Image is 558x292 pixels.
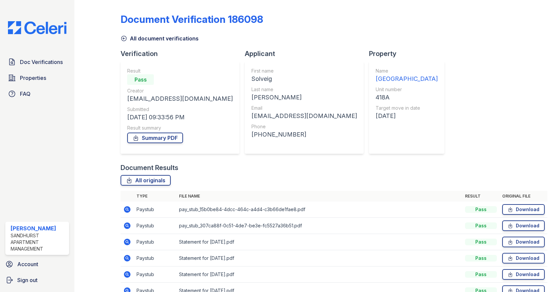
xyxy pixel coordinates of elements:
span: Doc Verifications [20,58,63,66]
div: Solveig [251,74,357,84]
td: Paystub [134,250,176,266]
a: Download [502,204,545,215]
div: Pass [465,255,497,262]
div: Pass [465,222,497,229]
div: Applicant [245,49,369,58]
div: Unit number [376,86,438,93]
th: File name [176,191,462,202]
a: Download [502,237,545,247]
span: Properties [20,74,46,82]
img: CE_Logo_Blue-a8612792a0a2168367f1c8372b55b34899dd931a85d93a1a3d3e32e68fde9ad4.png [3,21,72,34]
a: FAQ [5,87,69,100]
td: Statement for [DATE].pdf [176,234,462,250]
div: Pass [127,74,154,85]
div: [GEOGRAPHIC_DATA] [376,74,438,84]
div: Pass [465,271,497,278]
div: 418A [376,93,438,102]
a: Download [502,220,545,231]
div: First name [251,68,357,74]
td: Paystub [134,266,176,283]
div: Result [127,68,233,74]
div: Submitted [127,106,233,113]
a: Summary PDF [127,133,183,143]
th: Type [134,191,176,202]
td: pay_stub_307ca88f-0c51-4de7-be3e-fc5527a36b51.pdf [176,218,462,234]
div: Creator [127,88,233,94]
div: [DATE] [376,111,438,121]
th: Result [462,191,500,202]
div: Name [376,68,438,74]
div: [EMAIL_ADDRESS][DOMAIN_NAME] [251,111,357,121]
div: [PERSON_NAME] [11,224,66,232]
a: Account [3,258,72,271]
a: All document verifications [121,34,199,42]
td: Paystub [134,218,176,234]
div: Document Results [121,163,178,172]
div: Sandhurst Apartment Management [11,232,66,252]
div: Pass [465,239,497,245]
div: Phone [251,123,357,130]
div: [DATE] 09:33:56 PM [127,113,233,122]
span: FAQ [20,90,31,98]
a: All originals [121,175,171,186]
div: [PERSON_NAME] [251,93,357,102]
div: [EMAIL_ADDRESS][DOMAIN_NAME] [127,94,233,103]
td: Statement for [DATE].pdf [176,266,462,283]
td: Paystub [134,202,176,218]
a: Name [GEOGRAPHIC_DATA] [376,68,438,84]
td: Paystub [134,234,176,250]
a: Doc Verifications [5,55,69,69]
div: Email [251,105,357,111]
div: Last name [251,86,357,93]
a: Sign out [3,273,72,287]
a: Properties [5,71,69,85]
div: Pass [465,206,497,213]
div: Result summary [127,125,233,131]
a: Download [502,269,545,280]
span: Sign out [17,276,38,284]
span: Account [17,260,38,268]
div: Document Verification 186098 [121,13,263,25]
td: pay_stub_15b0be84-4dcc-464c-a4d4-c3b66de1fae8.pdf [176,202,462,218]
a: Download [502,253,545,263]
th: Original file [500,191,547,202]
div: Verification [121,49,245,58]
div: Property [369,49,450,58]
div: Target move in date [376,105,438,111]
div: [PHONE_NUMBER] [251,130,357,139]
td: Statement for [DATE].pdf [176,250,462,266]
